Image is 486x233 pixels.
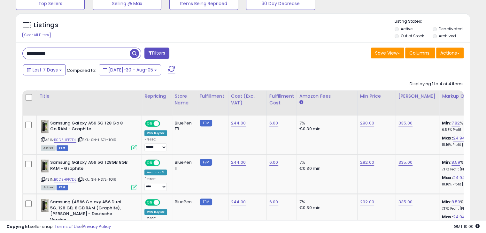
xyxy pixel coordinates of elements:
[453,214,465,220] a: 24.94
[299,126,352,132] div: €0.30 min
[23,64,66,75] button: Last 7 Days
[99,64,161,75] button: [DATE]-30 - Aug-05
[146,121,154,126] span: ON
[144,137,167,152] div: Preset:
[438,33,456,39] label: Archived
[269,93,294,106] div: Fulfillment Cost
[200,199,212,205] small: FBM
[50,120,128,134] b: Samsung Galaxy A56 5G 128 Go 8 Go RAM - Graphite
[360,199,374,205] a: 292.00
[39,93,139,100] div: Title
[34,21,58,30] h5: Listings
[41,185,56,190] span: All listings currently available for purchase on Amazon
[451,199,460,205] a: 8.59
[175,93,194,106] div: Store Name
[398,199,413,205] a: 335.00
[200,93,226,100] div: Fulfillment
[144,177,167,191] div: Preset:
[33,67,58,73] span: Last 7 Days
[371,48,404,58] button: Save View
[401,26,413,32] label: Active
[231,199,246,205] a: 244.00
[146,160,154,166] span: ON
[438,26,462,32] label: Deactivated
[175,120,192,132] div: BluePen FR
[436,48,464,58] button: Actions
[360,120,374,126] a: 290.00
[41,120,137,150] div: ASIN:
[77,137,116,142] span: | SKU: SN-HS7L-TO19
[144,209,167,215] div: Win BuyBox
[398,159,413,166] a: 335.00
[442,175,453,181] b: Max:
[360,159,374,166] a: 292.00
[231,120,246,126] a: 244.00
[175,199,192,205] div: BluePen
[299,100,303,105] small: Amazon Fees.
[299,93,355,100] div: Amazon Fees
[409,50,429,56] span: Columns
[395,19,470,25] p: Listing States:
[57,185,68,190] span: FBM
[200,159,212,166] small: FBM
[144,93,169,100] div: Repricing
[144,130,167,136] div: Win BuyBox
[454,223,480,229] span: 2025-08-13 10:00 GMT
[108,67,153,73] span: [DATE]-30 - Aug-05
[299,160,352,165] div: 7%
[144,48,169,59] button: Filters
[398,93,436,100] div: [PERSON_NAME]
[269,120,278,126] a: 6.00
[159,160,169,166] span: OFF
[451,159,460,166] a: 8.59
[41,199,49,212] img: 31eL54e07ML._SL40_.jpg
[57,145,68,151] span: FBM
[360,93,393,100] div: Min Price
[67,67,96,73] span: Compared to:
[269,199,278,205] a: 6.00
[299,205,352,211] div: €0.30 min
[442,120,451,126] b: Min:
[453,135,465,141] a: 24.94
[453,175,465,181] a: 24.94
[451,120,460,126] a: 7.82
[6,224,111,230] div: seller snap | |
[231,93,264,106] div: Cost (Exc. VAT)
[442,199,451,205] b: Min:
[442,159,451,165] b: Min:
[41,160,137,189] div: ASIN:
[54,177,76,182] a: B0DZHPP7DL
[159,121,169,126] span: OFF
[398,120,413,126] a: 335.00
[144,169,167,175] div: Amazon AI
[50,199,128,224] b: Samsung (A566 Galaxy A56 Dual 5G, 128 GB, 8 GB RAM (Graphite), [PERSON_NAME] - Deutsche Version
[83,223,111,229] a: Privacy Policy
[231,159,246,166] a: 244.00
[299,120,352,126] div: 7%
[200,120,212,126] small: FBM
[401,33,424,39] label: Out of Stock
[41,120,49,133] img: 31eL54e07ML._SL40_.jpg
[55,223,82,229] a: Terms of Use
[175,160,192,171] div: BluePen IT
[269,159,278,166] a: 6.00
[77,177,116,182] span: | SKU: SN-HS7L-TO19
[405,48,435,58] button: Columns
[410,81,464,87] div: Displaying 1 to 4 of 4 items
[146,200,154,205] span: ON
[299,199,352,205] div: 7%
[41,160,49,172] img: 31eL54e07ML._SL40_.jpg
[442,214,453,220] b: Max:
[22,32,51,38] div: Clear All Filters
[442,135,453,141] b: Max:
[54,137,76,143] a: B0DZHPP7DL
[41,145,56,151] span: All listings currently available for purchase on Amazon
[50,160,128,173] b: Samsung Galaxy A56 5G 128GB 8GB RAM - Graphite
[6,223,30,229] strong: Copyright
[159,200,169,205] span: OFF
[299,166,352,171] div: €0.30 min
